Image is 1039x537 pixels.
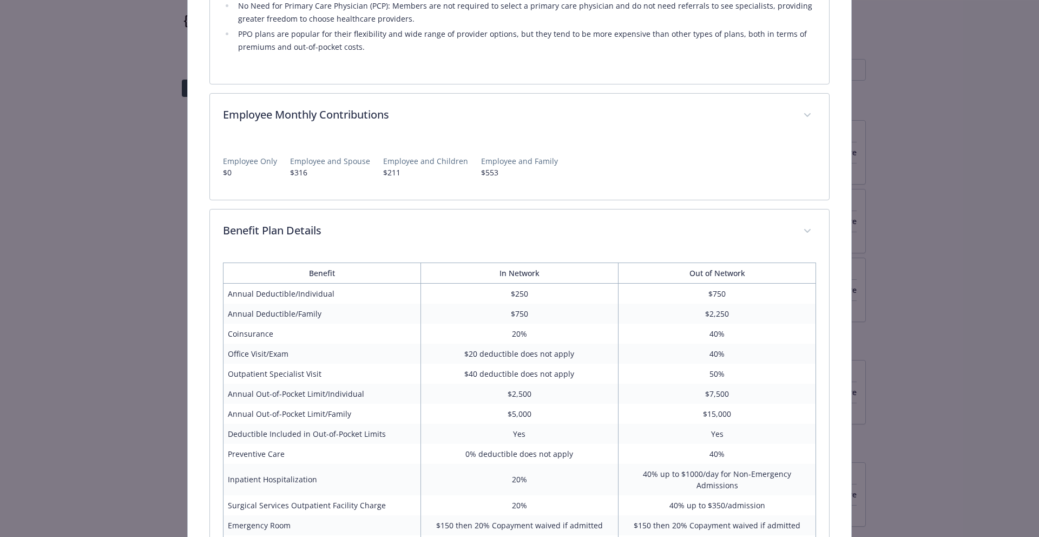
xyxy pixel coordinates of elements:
[420,324,618,344] td: 20%
[235,28,817,54] li: PPO plans are popular for their flexibility and wide range of provider options, but they tend to ...
[223,464,420,495] td: Inpatient Hospitalization
[619,515,816,535] td: $150 then 20% Copayment waived if admitted
[619,464,816,495] td: 40% up to $1000/day for Non-Emergency Admissions
[210,209,830,254] div: Benefit Plan Details
[210,94,830,138] div: Employee Monthly Contributions
[223,222,791,239] p: Benefit Plan Details
[223,324,420,344] td: Coinsurance
[420,263,618,283] th: In Network
[223,107,791,123] p: Employee Monthly Contributions
[420,464,618,495] td: 20%
[223,364,420,384] td: Outpatient Specialist Visit
[223,424,420,444] td: Deductible Included in Out-of-Pocket Limits
[223,155,277,167] p: Employee Only
[619,364,816,384] td: 50%
[223,444,420,464] td: Preventive Care
[481,155,558,167] p: Employee and Family
[619,344,816,364] td: 40%
[420,364,618,384] td: $40 deductible does not apply
[383,155,468,167] p: Employee and Children
[619,495,816,515] td: 40% up to $350/admission
[420,515,618,535] td: $150 then 20% Copayment waived if admitted
[619,304,816,324] td: $2,250
[210,138,830,200] div: Employee Monthly Contributions
[420,424,618,444] td: Yes
[619,283,816,304] td: $750
[420,384,618,404] td: $2,500
[290,155,370,167] p: Employee and Spouse
[481,167,558,178] p: $553
[420,495,618,515] td: 20%
[383,167,468,178] p: $211
[420,283,618,304] td: $250
[223,344,420,364] td: Office Visit/Exam
[223,304,420,324] td: Annual Deductible/Family
[420,344,618,364] td: $20 deductible does not apply
[290,167,370,178] p: $316
[420,404,618,424] td: $5,000
[420,304,618,324] td: $750
[619,324,816,344] td: 40%
[223,495,420,515] td: Surgical Services Outpatient Facility Charge
[223,263,420,283] th: Benefit
[420,444,618,464] td: 0% deductible does not apply
[223,515,420,535] td: Emergency Room
[619,424,816,444] td: Yes
[223,404,420,424] td: Annual Out-of-Pocket Limit/Family
[223,283,420,304] td: Annual Deductible/Individual
[223,384,420,404] td: Annual Out-of-Pocket Limit/Individual
[619,404,816,424] td: $15,000
[223,167,277,178] p: $0
[619,384,816,404] td: $7,500
[619,263,816,283] th: Out of Network
[619,444,816,464] td: 40%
